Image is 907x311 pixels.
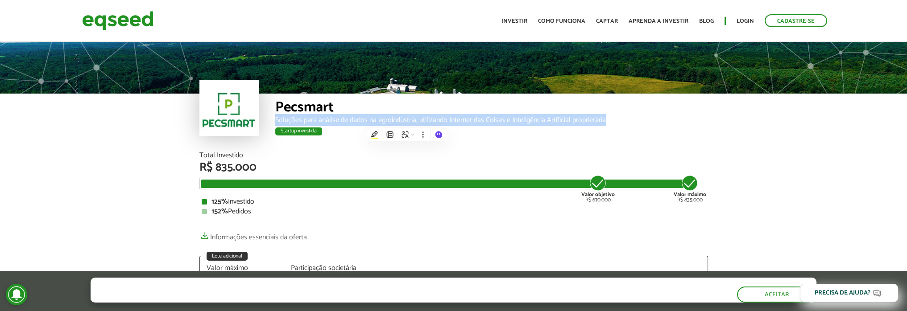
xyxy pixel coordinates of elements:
[82,9,153,33] img: EqSeed
[275,100,708,117] div: Pecsmart
[91,278,414,291] h5: O site da EqSeed utiliza cookies para melhorar sua navegação.
[737,18,754,24] a: Login
[275,117,708,124] div: Soluções para análise de dados na agroindústria, utilizando Internet das Coisas e Inteligência Ar...
[202,198,706,205] div: Investido
[699,18,714,24] a: Blog
[199,229,307,241] a: Informações essenciais da oferta
[674,174,706,203] div: R$ 835.000
[765,14,827,27] a: Cadastre-se
[674,190,706,199] strong: Valor máximo
[581,190,615,199] strong: Valor objetivo
[629,18,688,24] a: Aprenda a investir
[538,18,585,24] a: Como funciona
[207,252,248,261] div: Lote adicional
[501,18,527,24] a: Investir
[199,152,708,159] div: Total Investido
[207,265,278,272] div: Valor máximo
[581,174,615,203] div: R$ 670.000
[737,286,816,303] button: Aceitar
[275,127,322,135] div: Startup investida
[199,162,708,173] div: R$ 835.000
[211,205,228,217] strong: 152%
[202,208,706,215] div: Pedidos
[208,295,311,302] a: política de privacidade e de cookies
[91,294,414,302] p: Ao clicar em "aceitar", você aceita nossa .
[211,196,228,208] strong: 125%
[596,18,618,24] a: Captar
[291,265,362,272] div: Participação societária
